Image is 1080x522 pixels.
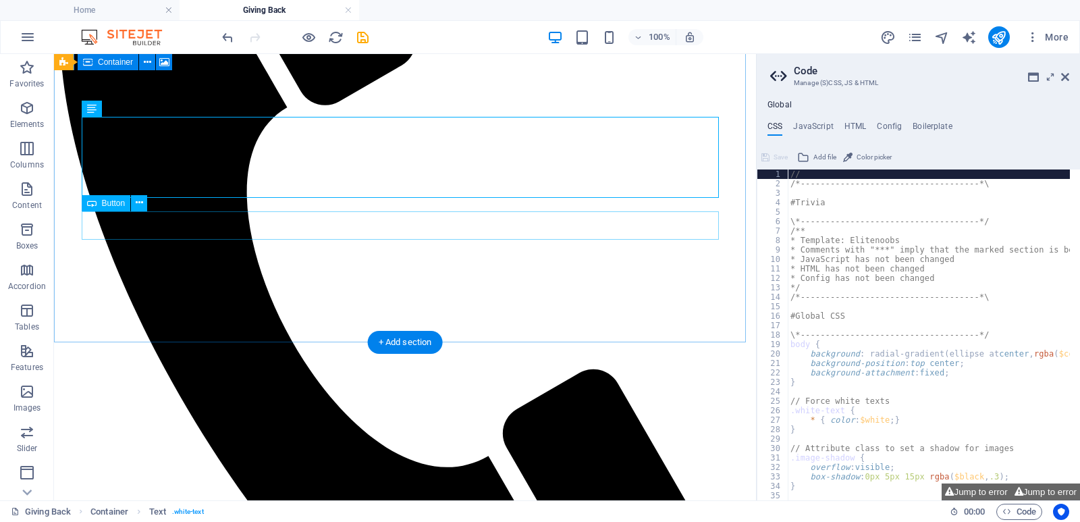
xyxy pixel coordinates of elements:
p: Slider [17,443,38,454]
p: Columns [10,159,44,170]
img: Editor Logo [78,29,179,45]
span: . white-text [172,504,204,520]
h6: Session time [950,504,986,520]
div: 15 [757,302,789,311]
span: More [1026,30,1069,44]
span: 00 00 [964,504,985,520]
button: Usercentrics [1053,504,1069,520]
h4: Config [877,122,902,136]
div: 28 [757,425,789,434]
div: 24 [757,387,789,396]
span: : [973,506,975,517]
div: 18 [757,330,789,340]
button: Jump to error [942,484,1010,500]
h4: HTML [844,122,867,136]
div: 16 [757,311,789,321]
div: 12 [757,273,789,283]
button: text_generator [961,29,977,45]
div: 35 [757,491,789,500]
span: Container [98,58,133,66]
button: undo [219,29,236,45]
div: 22 [757,368,789,377]
div: 21 [757,359,789,368]
div: 9 [757,245,789,255]
p: Images [13,402,41,413]
div: 30 [757,444,789,453]
div: 3 [757,188,789,198]
i: Save (Ctrl+S) [355,30,371,45]
div: 17 [757,321,789,330]
button: navigator [934,29,950,45]
button: Jump to error [1011,484,1080,500]
span: Click to select. Double-click to edit [149,504,166,520]
div: + Add section [368,331,443,354]
button: reload [327,29,344,45]
span: Code [1002,504,1036,520]
span: Color picker [857,149,892,165]
div: 14 [757,292,789,302]
button: Add file [795,149,838,165]
div: 27 [757,415,789,425]
div: 32 [757,463,789,472]
i: On resize automatically adjust zoom level to fit chosen device. [684,31,696,43]
button: Code [996,504,1042,520]
span: Button [102,199,126,207]
p: Favorites [9,78,44,89]
div: 8 [757,236,789,245]
div: 23 [757,377,789,387]
div: 13 [757,283,789,292]
p: Accordion [8,281,46,292]
p: Content [12,200,42,211]
p: Elements [10,119,45,130]
div: 1 [757,169,789,179]
div: 19 [757,340,789,349]
h6: 100% [649,29,670,45]
i: Navigator [934,30,950,45]
a: Click to cancel selection. Double-click to open Pages [11,504,71,520]
div: 20 [757,349,789,359]
div: 33 [757,472,789,481]
div: 7 [757,226,789,236]
i: Publish [991,30,1006,45]
button: More [1021,26,1074,48]
p: Features [11,362,43,373]
i: AI Writer [961,30,977,45]
div: 5 [757,207,789,217]
span: Add file [813,149,836,165]
p: Header [13,484,40,494]
div: 25 [757,396,789,406]
i: Pages (Ctrl+Alt+S) [907,30,923,45]
button: 100% [628,29,676,45]
div: 11 [757,264,789,273]
h4: Giving Back [180,3,359,18]
p: Boxes [16,240,38,251]
div: 10 [757,255,789,264]
h4: Global [767,100,792,111]
h4: CSS [767,122,782,136]
div: 4 [757,198,789,207]
div: 29 [757,434,789,444]
span: Click to select. Double-click to edit [90,504,128,520]
i: Undo: Add element (Ctrl+Z) [220,30,236,45]
button: Color picker [841,149,894,165]
p: Tables [15,321,39,332]
button: Click here to leave preview mode and continue editing [300,29,317,45]
div: 34 [757,481,789,491]
h4: Boilerplate [913,122,952,136]
button: design [880,29,896,45]
h4: JavaScript [793,122,833,136]
button: publish [988,26,1010,48]
div: 2 [757,179,789,188]
nav: breadcrumb [90,504,203,520]
div: 6 [757,217,789,226]
div: 26 [757,406,789,415]
i: Design (Ctrl+Alt+Y) [880,30,896,45]
button: save [354,29,371,45]
div: 31 [757,453,789,463]
h2: Code [794,65,1069,77]
h3: Manage (S)CSS, JS & HTML [794,77,1042,89]
button: pages [907,29,923,45]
